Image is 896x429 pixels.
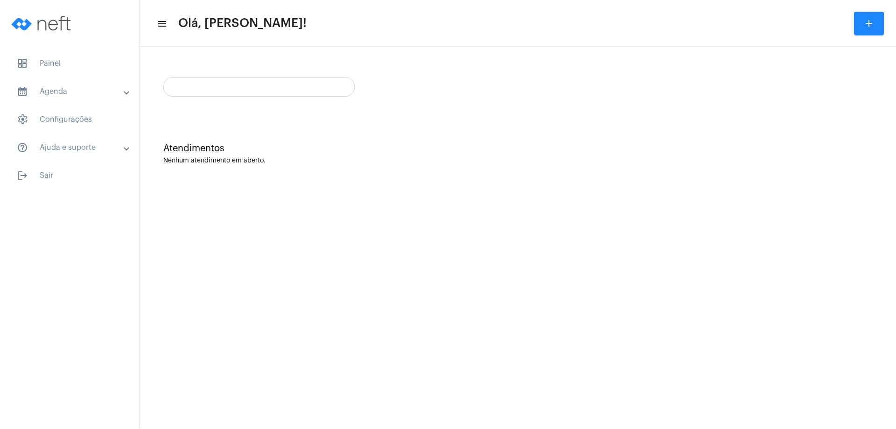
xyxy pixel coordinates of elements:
div: Nenhum atendimento em aberto. [163,157,873,164]
div: Atendimentos [163,143,873,154]
mat-expansion-panel-header: sidenav iconAjuda e suporte [6,136,140,159]
mat-panel-title: Agenda [17,86,125,97]
mat-icon: add [863,18,875,29]
mat-icon: sidenav icon [17,142,28,153]
span: Painel [9,52,130,75]
mat-expansion-panel-header: sidenav iconAgenda [6,80,140,103]
span: Configurações [9,108,130,131]
span: sidenav icon [17,58,28,69]
mat-icon: sidenav icon [17,170,28,181]
span: Olá, [PERSON_NAME]! [178,16,307,31]
span: sidenav icon [17,114,28,125]
span: Sair [9,164,130,187]
mat-icon: sidenav icon [17,86,28,97]
mat-icon: sidenav icon [157,18,166,29]
img: logo-neft-novo-2.png [7,5,77,42]
mat-panel-title: Ajuda e suporte [17,142,125,153]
